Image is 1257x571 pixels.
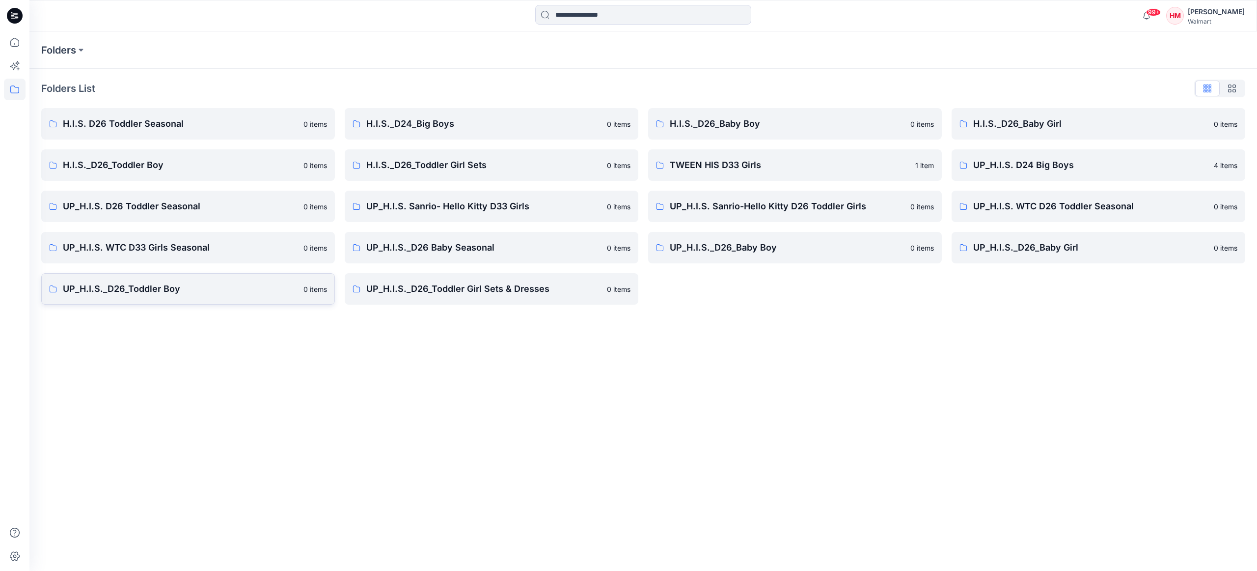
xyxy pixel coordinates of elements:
[366,200,601,213] p: UP_H.I.S. Sanrio- Hello Kitty D33 Girls
[41,273,335,305] a: UP_H.I.S._D26_Toddler Boy0 items
[63,117,298,131] p: H.I.S. D26 Toddler Seasonal
[1188,6,1245,18] div: [PERSON_NAME]
[910,119,934,129] p: 0 items
[670,117,904,131] p: H.I.S._D26_Baby Boy
[345,273,638,305] a: UP_H.I.S._D26_Toddler Girl Sets & Dresses0 items
[303,284,327,294] p: 0 items
[670,200,904,213] p: UP_H.I.S. Sanrio-Hello Kitty D26 Toddler Girls
[41,149,335,181] a: H.I.S._D26_Toddler Boy0 items
[63,158,298,172] p: H.I.S._D26_Toddler Boy
[345,232,638,263] a: UP_H.I.S._D26 Baby Seasonal0 items
[303,160,327,171] p: 0 items
[41,191,335,222] a: UP_H.I.S. D26 Toddler Seasonal0 items
[670,241,904,255] p: UP_H.I.S._D26_Baby Boy
[952,191,1245,222] a: UP_H.I.S. WTC D26 Toddler Seasonal0 items
[973,158,1208,172] p: UP_H.I.S. D24 Big Boys
[303,119,327,129] p: 0 items
[1188,18,1245,25] div: Walmart
[973,241,1208,255] p: UP_H.I.S._D26_Baby Girl
[973,117,1208,131] p: H.I.S._D26_Baby Girl
[1214,160,1237,171] p: 4 items
[63,241,298,255] p: UP_H.I.S. WTC D33 Girls Seasonal
[607,201,630,212] p: 0 items
[366,117,601,131] p: H.I.S._D24_Big Boys
[41,81,95,96] p: Folders List
[366,158,601,172] p: H.I.S._D26_Toddler Girl Sets
[1166,7,1184,25] div: HM
[1214,243,1237,253] p: 0 items
[1214,201,1237,212] p: 0 items
[303,201,327,212] p: 0 items
[607,284,630,294] p: 0 items
[303,243,327,253] p: 0 items
[910,201,934,212] p: 0 items
[41,108,335,140] a: H.I.S. D26 Toddler Seasonal0 items
[41,232,335,263] a: UP_H.I.S. WTC D33 Girls Seasonal0 items
[1214,119,1237,129] p: 0 items
[41,43,76,57] a: Folders
[345,149,638,181] a: H.I.S._D26_Toddler Girl Sets0 items
[63,282,298,296] p: UP_H.I.S._D26_Toddler Boy
[345,108,638,140] a: H.I.S._D24_Big Boys0 items
[952,108,1245,140] a: H.I.S._D26_Baby Girl0 items
[648,191,942,222] a: UP_H.I.S. Sanrio-Hello Kitty D26 Toddler Girls0 items
[915,160,934,171] p: 1 item
[366,282,601,296] p: UP_H.I.S._D26_Toddler Girl Sets & Dresses
[63,200,298,213] p: UP_H.I.S. D26 Toddler Seasonal
[910,243,934,253] p: 0 items
[607,119,630,129] p: 0 items
[648,232,942,263] a: UP_H.I.S._D26_Baby Boy0 items
[366,241,601,255] p: UP_H.I.S._D26 Baby Seasonal
[607,160,630,171] p: 0 items
[670,158,909,172] p: TWEEN HIS D33 Girls
[648,149,942,181] a: TWEEN HIS D33 Girls1 item
[1146,8,1161,16] span: 99+
[648,108,942,140] a: H.I.S._D26_Baby Boy0 items
[952,232,1245,263] a: UP_H.I.S._D26_Baby Girl0 items
[345,191,638,222] a: UP_H.I.S. Sanrio- Hello Kitty D33 Girls0 items
[973,200,1208,213] p: UP_H.I.S. WTC D26 Toddler Seasonal
[607,243,630,253] p: 0 items
[952,149,1245,181] a: UP_H.I.S. D24 Big Boys4 items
